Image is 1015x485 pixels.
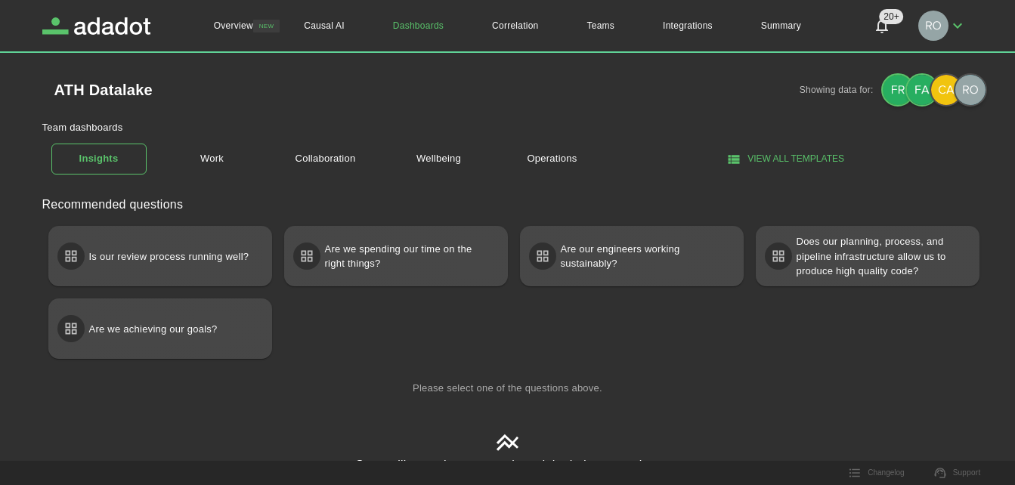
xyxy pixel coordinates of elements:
[912,6,973,45] button: rolando.sisco
[165,146,260,172] a: Work
[879,9,903,24] span: 20+
[690,147,884,171] button: View all templates
[883,75,913,105] img: francisco.munoz
[42,120,123,135] p: Team dashboards
[840,462,913,484] button: Changelog
[505,146,600,172] a: Operations
[325,236,494,277] p: Are we spending our time on the right things?
[51,144,147,175] a: Insights
[561,236,729,277] p: Are our engineers working sustainably?
[926,462,990,484] a: Support
[54,82,153,97] a: ATH Datalake
[355,456,659,474] p: Seems like you have not activated the indexes section.
[89,243,249,270] p: Is our review process running well?
[797,228,965,285] p: Does our planning, process, and pipeline infrastructure allow us to produce high quality code?
[278,146,373,172] a: Collaboration
[79,150,119,168] h1: Insights
[391,146,487,172] a: Wellbeing
[42,196,184,214] h2: Recommended questions
[864,8,900,44] button: Notifications
[413,381,602,396] p: Please select one of the questions above.
[800,83,883,97] p: Showing data for:
[89,316,218,343] p: Are we achieving our goals?
[931,75,961,105] img: carlos.gaona
[907,75,937,105] img: fabiola.dominguez
[955,75,986,105] img: rolando.sisco
[42,17,151,35] a: Adadot Homepage
[918,11,948,41] img: rolando.sisco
